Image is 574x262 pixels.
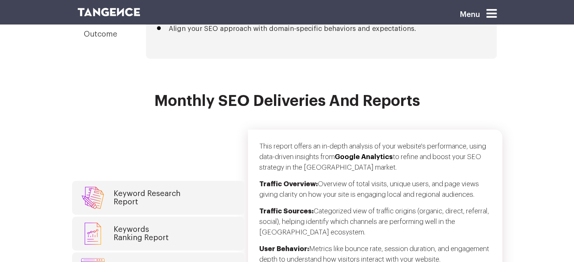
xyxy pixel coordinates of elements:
h2: Monthly SEO Deliveries and Reports [78,93,497,118]
h4: Keyword Research Report [114,190,180,206]
a: Outcome [78,27,123,41]
p: Categorized view of traffic origins (organic, direct, referral, social), helping identify which c... [259,206,491,244]
strong: User Behavior: [259,245,309,252]
p: Overview of total visits, unique users, and page views giving clarity on how your site is engagin... [259,179,491,206]
h4: Keywords Ranking Report [114,225,169,242]
li: Align your SEO approach with domain-specific behaviors and expectations. [169,25,474,32]
img: tab-icon2.svg [80,222,106,245]
p: This report offers an in-depth analysis of your website's performance, using data-driven insights... [259,141,491,179]
strong: Traffic Sources: [259,208,314,215]
img: logo SVG [78,8,140,16]
a: Google Analytics [335,153,393,160]
img: tab-icon1.svg [80,187,106,209]
strong: Traffic Overview: [259,181,318,187]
